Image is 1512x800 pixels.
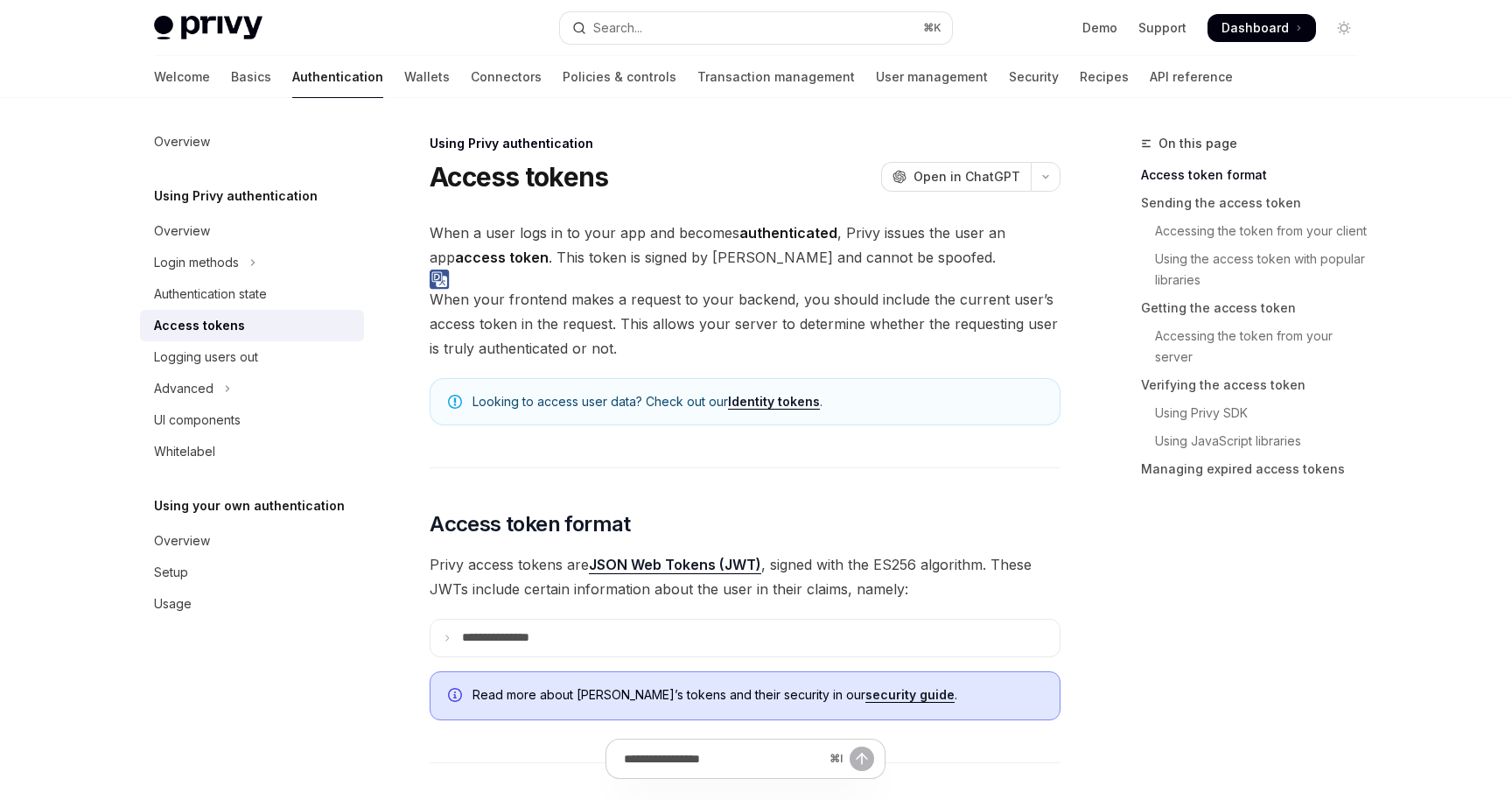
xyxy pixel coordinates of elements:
[1141,189,1372,217] a: Sending the access token
[560,12,952,44] button: Open search
[154,252,239,273] div: Login methods
[154,56,210,98] a: Welcome
[593,18,642,39] div: Search...
[739,224,837,242] strong: authenticated
[140,341,364,373] a: Logging users out
[430,287,1060,361] span: When your frontend makes a request to your backend, you should include the current user’s access ...
[292,56,383,98] a: Authentication
[140,557,364,588] a: Setup
[1141,399,1372,427] a: Using Privy SDK
[448,688,465,705] svg: Info
[154,221,210,242] div: Overview
[430,552,1060,601] span: Privy access tokens are , signed with the ES256 algorithm. These JWTs include certain information...
[624,740,822,778] input: Ask a question...
[1330,14,1358,42] button: Toggle dark mode
[1141,294,1372,322] a: Getting the access token
[430,135,1060,152] div: Using Privy authentication
[404,56,450,98] a: Wallets
[140,373,364,404] button: Toggle Advanced section
[1138,19,1186,37] a: Support
[1150,56,1233,98] a: API reference
[140,436,364,467] a: Whitelabel
[154,410,241,431] div: UI components
[697,56,855,98] a: Transaction management
[154,315,245,336] div: Access tokens
[1221,19,1289,37] span: Dashboard
[1141,322,1372,371] a: Accessing the token from your server
[563,56,676,98] a: Policies & controls
[1009,56,1059,98] a: Security
[154,284,267,305] div: Authentication state
[140,525,364,557] a: Overview
[140,215,364,247] a: Overview
[1158,133,1237,154] span: On this page
[913,168,1020,186] span: Open in ChatGPT
[430,221,1060,270] span: When a user logs in to your app and becomes , Privy issues the user an app . This token is signed...
[1141,245,1372,294] a: Using the access token with popular libraries
[154,16,262,40] img: light logo
[472,686,1042,704] span: Read more about [PERSON_NAME]’s tokens and their security in our .
[865,687,955,703] a: security guide
[1141,217,1372,245] a: Accessing the token from your client
[154,530,210,551] div: Overview
[455,249,549,266] strong: access token
[140,588,364,620] a: Usage
[154,131,210,152] div: Overview
[728,394,820,410] a: Identity tokens
[1141,427,1372,455] a: Using JavaScript libraries
[1082,19,1117,37] a: Demo
[589,556,761,574] a: JSON Web Tokens (JWT)
[154,593,192,614] div: Usage
[140,126,364,158] a: Overview
[1080,56,1129,98] a: Recipes
[140,247,364,278] button: Toggle Login methods section
[923,21,941,35] span: ⌘ K
[140,404,364,436] a: UI components
[1141,455,1372,483] a: Managing expired access tokens
[154,562,188,583] div: Setup
[154,378,213,399] div: Advanced
[850,747,874,771] button: Send message
[154,495,345,516] h5: Using your own authentication
[140,310,364,341] a: Access tokens
[1141,371,1372,399] a: Verifying the access token
[881,162,1031,192] button: Open in ChatGPT
[430,161,608,193] h1: Access tokens
[1141,161,1372,189] a: Access token format
[430,510,631,538] span: Access token format
[876,56,988,98] a: User management
[231,56,271,98] a: Basics
[1207,14,1316,42] a: Dashboard
[154,441,215,462] div: Whitelabel
[471,56,542,98] a: Connectors
[154,186,318,207] h5: Using Privy authentication
[472,393,1042,411] span: Looking to access user data? Check out our .
[448,395,462,409] svg: Note
[140,278,364,310] a: Authentication state
[154,347,258,368] div: Logging users out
